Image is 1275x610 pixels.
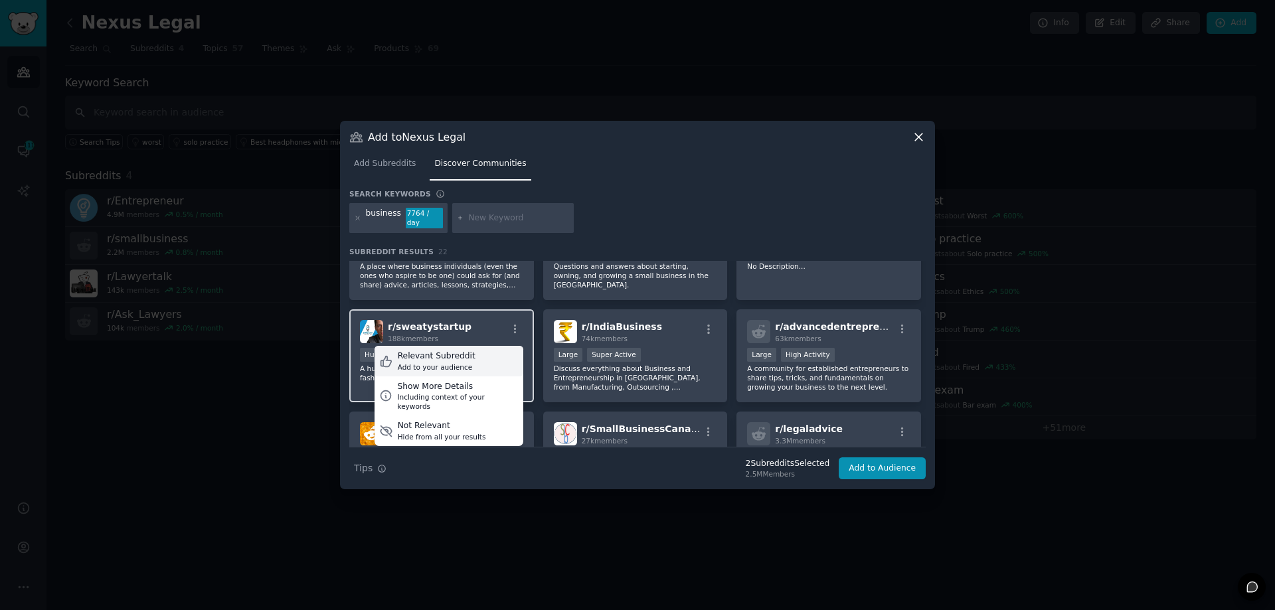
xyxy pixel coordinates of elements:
[397,392,518,411] div: Including context of your keywords
[587,348,641,362] div: Super Active
[775,321,903,332] span: r/ advancedentrepreneur
[434,158,526,170] span: Discover Communities
[354,158,416,170] span: Add Subreddits
[781,348,835,362] div: High Activity
[398,362,475,372] div: Add to your audience
[406,208,443,229] div: 7764 / day
[360,320,383,343] img: sweatystartup
[360,422,383,445] img: SmallBusinessPH
[397,381,518,393] div: Show More Details
[582,437,628,445] span: 27k members
[388,335,438,343] span: 188k members
[747,348,776,362] div: Large
[554,364,717,392] p: Discuss everything about Business and Entrepreneurship in [GEOGRAPHIC_DATA], from Manufacturing, ...
[775,335,821,343] span: 63k members
[354,461,373,475] span: Tips
[349,189,431,198] h3: Search keywords
[349,153,420,181] a: Add Subreddits
[398,432,486,441] div: Hide from all your results
[747,262,910,271] p: No Description...
[839,457,926,480] button: Add to Audience
[746,469,830,479] div: 2.5M Members
[582,321,662,332] span: r/ IndiaBusiness
[366,208,401,229] div: business
[582,423,704,434] span: r/ SmallBusinessCanada
[554,422,577,445] img: SmallBusinessCanada
[775,423,843,434] span: r/ legaladvice
[398,350,475,362] div: Relevant Subreddit
[430,153,531,181] a: Discover Communities
[349,247,434,256] span: Subreddit Results
[360,348,388,362] div: Huge
[582,335,628,343] span: 74k members
[388,321,471,332] span: r/ sweatystartup
[438,248,448,256] span: 22
[746,458,830,470] div: 2 Subreddit s Selected
[775,437,825,445] span: 3.3M members
[368,130,466,144] h3: Add to Nexus Legal
[398,420,486,432] div: Not Relevant
[747,364,910,392] p: A community for established entrepreneurs to share tips, tricks, and fundamentals on growing your...
[554,348,583,362] div: Large
[554,262,717,289] p: Questions and answers about starting, owning, and growing a small business in the [GEOGRAPHIC_DATA].
[360,262,523,289] p: A place where business individuals (even the ones who aspire to be one) could ask for (and share)...
[349,457,391,480] button: Tips
[468,212,569,224] input: New Keyword
[554,320,577,343] img: IndiaBusiness
[360,364,523,382] p: A hub for entrepreneurs of regular old fashioned businesses.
